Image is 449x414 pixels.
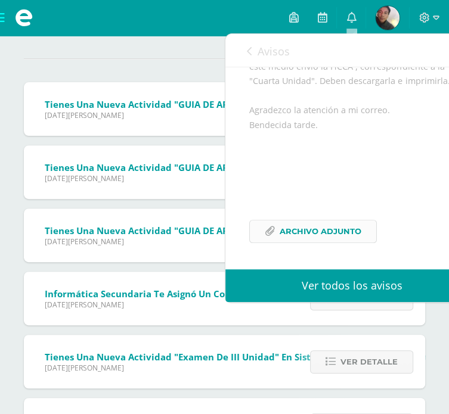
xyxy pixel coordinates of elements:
span: Archivo Adjunto [280,220,361,242]
img: 56fe14e4749bd968e18fba233df9ea39.png [376,6,400,30]
span: Ver detalle [340,351,398,373]
span: Avisos [257,44,289,58]
a: Archivo Adjunto [249,220,377,243]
